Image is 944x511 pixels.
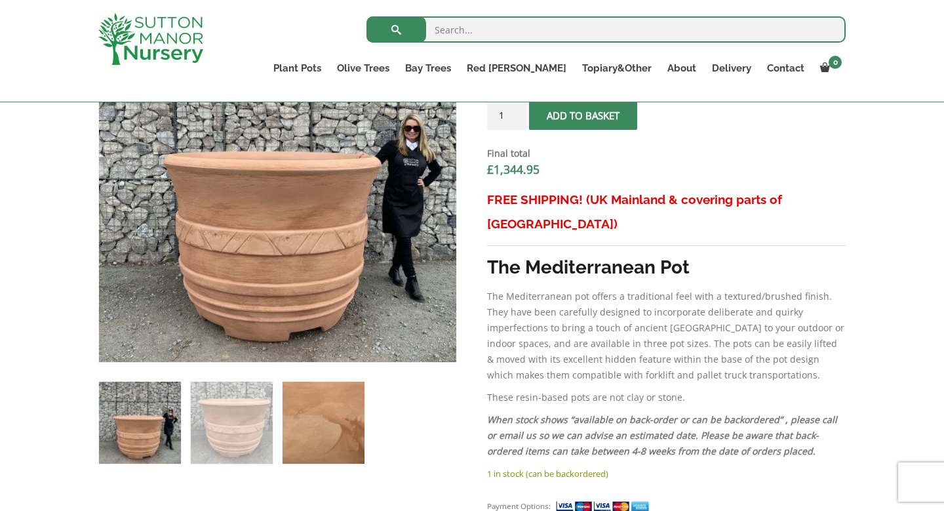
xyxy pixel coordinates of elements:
[487,100,526,130] input: Product quantity
[487,390,846,405] p: These resin-based pots are not clay or stone.
[487,466,846,481] p: 1 in stock (can be backordered)
[397,59,459,77] a: Bay Trees
[812,59,846,77] a: 0
[98,13,203,65] img: logo
[487,256,690,278] strong: The Mediterranean Pot
[191,382,273,464] img: The Mediterranean Pot 173 Colour Terracotta - Image 2
[366,16,846,43] input: Search...
[265,59,329,77] a: Plant Pots
[487,188,846,236] h3: FREE SHIPPING! (UK Mainland & covering parts of [GEOGRAPHIC_DATA])
[574,59,659,77] a: Topiary&Other
[99,382,181,464] img: The Mediterranean Pot 173 Colour Terracotta
[283,382,364,464] img: The Mediterranean Pot 173 Colour Terracotta - Image 3
[704,59,759,77] a: Delivery
[829,56,842,69] span: 0
[529,100,637,130] button: Add to basket
[487,161,540,177] bdi: 1,344.95
[487,146,846,161] dt: Final total
[459,59,574,77] a: Red [PERSON_NAME]
[487,289,846,383] p: The Mediterranean pot offers a traditional feel with a textured/brushed finish. They have been ca...
[759,59,812,77] a: Contact
[659,59,704,77] a: About
[487,413,837,457] em: When stock shows “available on back-order or can be backordered” , please call or email us so we ...
[329,59,397,77] a: Olive Trees
[487,161,494,177] span: £
[487,501,551,511] small: Payment Options:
